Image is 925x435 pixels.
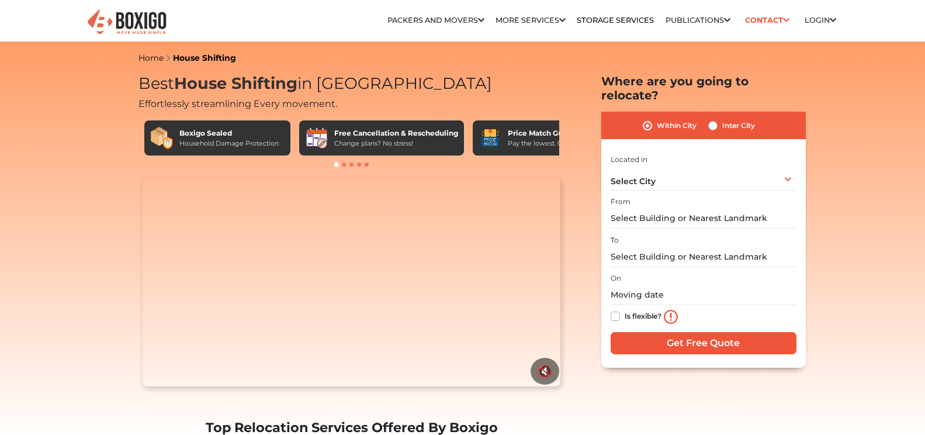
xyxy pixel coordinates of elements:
label: From [611,196,630,207]
input: Select Building or Nearest Landmark [611,247,796,267]
h2: Where are you going to relocate? [601,74,806,102]
div: Pay the lowest. Guaranteed! [508,139,597,149]
a: Login [805,16,836,25]
label: To [611,235,619,246]
div: Price Match Guarantee [508,128,597,139]
label: Is flexible? [625,309,661,322]
img: info [664,310,678,324]
label: Located in [611,154,647,165]
label: Within City [657,119,697,133]
div: Change plans? No stress! [334,139,458,149]
a: More services [496,16,566,25]
video: Your browser does not support the video tag. [143,177,560,386]
a: Contact [742,11,794,29]
a: House Shifting [173,53,236,63]
label: Inter City [722,119,755,133]
label: On [611,273,621,284]
span: Effortlessly streamlining Every movement. [138,98,337,109]
a: Home [138,53,164,63]
a: Publications [666,16,730,25]
input: Moving date [611,285,796,305]
input: Get Free Quote [611,332,796,354]
input: Select Building or Nearest Landmark [611,208,796,229]
span: House Shifting [174,74,297,93]
div: Boxigo Sealed [179,128,279,139]
img: Boxigo [86,8,168,37]
a: Storage Services [577,16,654,25]
span: Select City [611,176,656,187]
img: Free Cancellation & Rescheduling [305,126,328,150]
button: 🔇 [531,358,559,385]
h1: Best in [GEOGRAPHIC_DATA] [138,74,565,94]
div: Household Damage Protection [179,139,279,149]
div: Free Cancellation & Rescheduling [334,128,458,139]
a: Packers and Movers [387,16,484,25]
img: Boxigo Sealed [150,126,174,150]
img: Price Match Guarantee [479,126,502,150]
